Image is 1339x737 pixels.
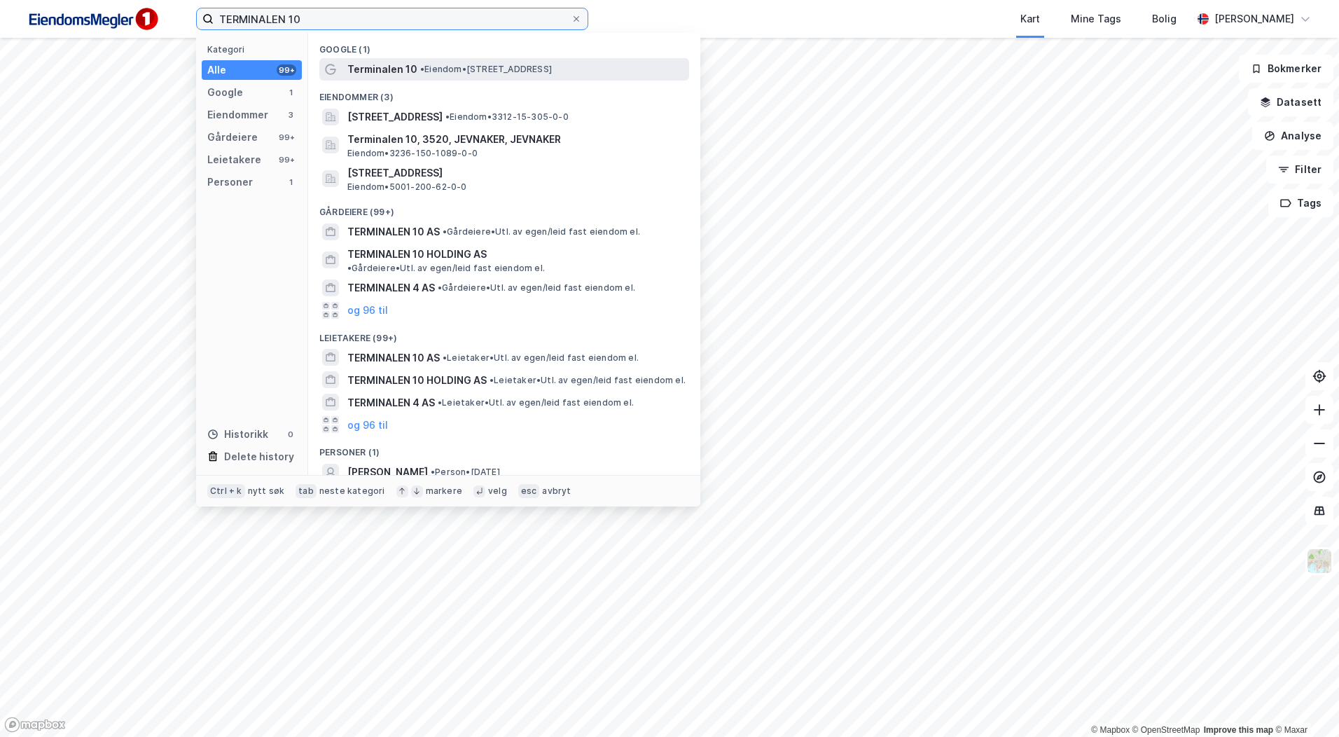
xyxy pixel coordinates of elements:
[308,195,700,221] div: Gårdeiere (99+)
[426,485,462,497] div: markere
[420,64,552,75] span: Eiendom • [STREET_ADDRESS]
[347,223,440,240] span: TERMINALEN 10 AS
[308,81,700,106] div: Eiendommer (3)
[347,109,443,125] span: [STREET_ADDRESS]
[296,484,317,498] div: tab
[207,174,253,191] div: Personer
[277,64,296,76] div: 99+
[420,64,424,74] span: •
[214,8,571,29] input: Søk på adresse, matrikkel, gårdeiere, leietakere eller personer
[207,151,261,168] div: Leietakere
[207,129,258,146] div: Gårdeiere
[347,350,440,366] span: TERMINALEN 10 AS
[277,132,296,143] div: 99+
[347,131,684,148] span: Terminalen 10, 3520, JEVNAKER, JEVNAKER
[285,429,296,440] div: 0
[431,467,500,478] span: Person • [DATE]
[443,226,640,237] span: Gårdeiere • Utl. av egen/leid fast eiendom el.
[1239,55,1333,83] button: Bokmerker
[347,246,487,263] span: TERMINALEN 10 HOLDING AS
[1132,725,1200,735] a: OpenStreetMap
[248,485,285,497] div: nytt søk
[443,352,639,364] span: Leietaker • Utl. av egen/leid fast eiendom el.
[347,61,417,78] span: Terminalen 10
[1204,725,1273,735] a: Improve this map
[438,282,635,294] span: Gårdeiere • Utl. av egen/leid fast eiendom el.
[1306,548,1333,574] img: Z
[1269,670,1339,737] iframe: Chat Widget
[1269,670,1339,737] div: Kontrollprogram for chat
[308,436,700,461] div: Personer (1)
[1091,725,1130,735] a: Mapbox
[347,263,545,274] span: Gårdeiere • Utl. av egen/leid fast eiendom el.
[347,181,467,193] span: Eiendom • 5001-200-62-0-0
[207,426,268,443] div: Historikk
[347,280,435,296] span: TERMINALEN 4 AS
[1152,11,1177,27] div: Bolig
[438,397,442,408] span: •
[1071,11,1121,27] div: Mine Tags
[1214,11,1294,27] div: [PERSON_NAME]
[431,467,435,477] span: •
[4,717,66,733] a: Mapbox homepage
[1268,189,1333,217] button: Tags
[347,302,388,319] button: og 96 til
[347,263,352,273] span: •
[347,165,684,181] span: [STREET_ADDRESS]
[319,485,385,497] div: neste kategori
[207,484,245,498] div: Ctrl + k
[488,485,507,497] div: velg
[438,282,442,293] span: •
[347,372,487,389] span: TERMINALEN 10 HOLDING AS
[1020,11,1040,27] div: Kart
[207,44,302,55] div: Kategori
[285,177,296,188] div: 1
[207,106,268,123] div: Eiendommer
[490,375,686,386] span: Leietaker • Utl. av egen/leid fast eiendom el.
[438,397,634,408] span: Leietaker • Utl. av egen/leid fast eiendom el.
[443,226,447,237] span: •
[285,109,296,120] div: 3
[1266,156,1333,184] button: Filter
[285,87,296,98] div: 1
[445,111,569,123] span: Eiendom • 3312-15-305-0-0
[1252,122,1333,150] button: Analyse
[490,375,494,385] span: •
[308,33,700,58] div: Google (1)
[1248,88,1333,116] button: Datasett
[224,448,294,465] div: Delete history
[445,111,450,122] span: •
[347,464,428,481] span: [PERSON_NAME]
[22,4,162,35] img: F4PB6Px+NJ5v8B7XTbfpPpyloAAAAASUVORK5CYII=
[308,322,700,347] div: Leietakere (99+)
[347,394,435,411] span: TERMINALEN 4 AS
[443,352,447,363] span: •
[207,84,243,101] div: Google
[518,484,540,498] div: esc
[347,148,478,159] span: Eiendom • 3236-150-1089-0-0
[347,416,388,433] button: og 96 til
[207,62,226,78] div: Alle
[542,485,571,497] div: avbryt
[277,154,296,165] div: 99+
